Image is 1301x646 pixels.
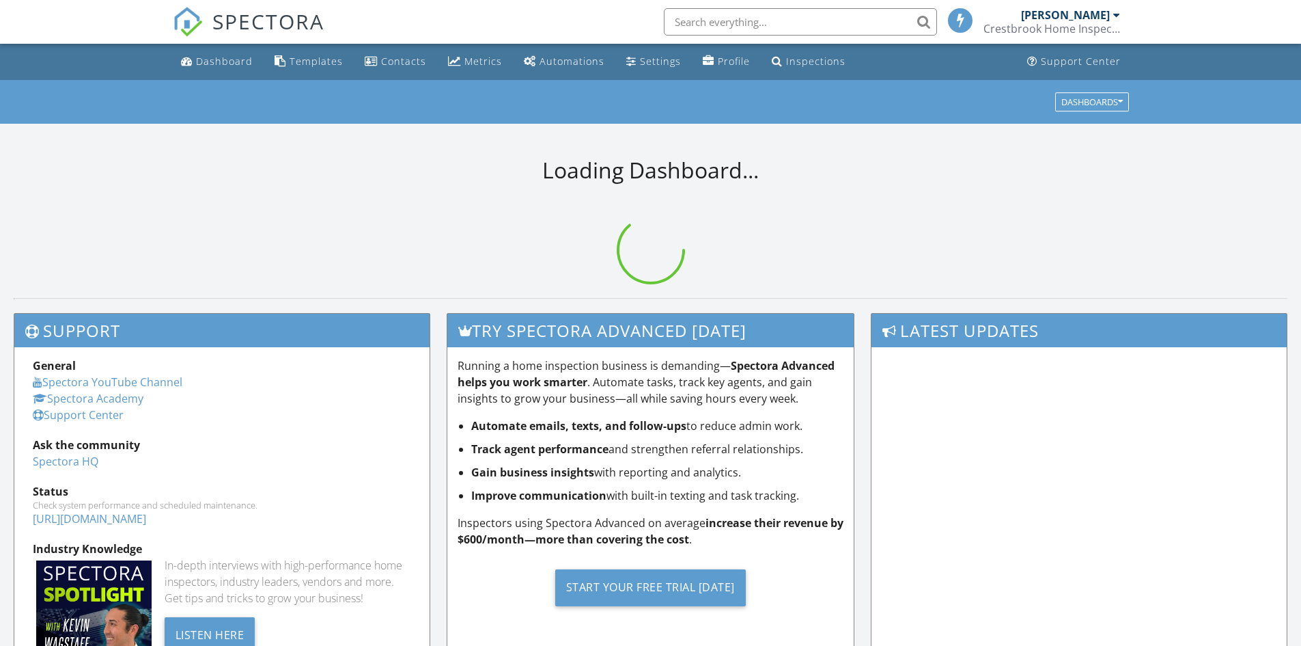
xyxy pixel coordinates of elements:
[165,557,411,606] div: In-depth interviews with high-performance home inspectors, industry leaders, vendors and more. Ge...
[33,391,143,406] a: Spectora Academy
[196,55,253,68] div: Dashboard
[14,314,430,347] h3: Support
[33,511,146,526] a: [URL][DOMAIN_NAME]
[443,49,507,75] a: Metrics
[212,7,324,36] span: SPECTORA
[33,541,411,557] div: Industry Knowledge
[1055,92,1129,111] button: Dashboards
[33,437,411,453] div: Ask the community
[471,488,606,503] strong: Improve communication
[447,314,854,347] h3: Try spectora advanced [DATE]
[33,483,411,500] div: Status
[173,7,203,37] img: The Best Home Inspection Software - Spectora
[471,487,844,504] li: with built-in texting and task tracking.
[458,515,843,547] strong: increase their revenue by $600/month—more than covering the cost
[173,18,324,47] a: SPECTORA
[1061,97,1123,107] div: Dashboards
[33,454,98,469] a: Spectora HQ
[471,418,686,433] strong: Automate emails, texts, and follow-ups
[983,22,1120,36] div: Crestbrook Home Inspection, PLLC
[471,465,594,480] strong: Gain business insights
[458,358,835,390] strong: Spectora Advanced helps you work smarter
[1022,49,1126,75] a: Support Center
[871,314,1287,347] h3: Latest Updates
[697,49,755,75] a: Company Profile
[165,627,255,642] a: Listen Here
[786,55,845,68] div: Inspections
[1041,55,1121,68] div: Support Center
[33,407,124,422] a: Support Center
[621,49,686,75] a: Settings
[33,358,76,373] strong: General
[458,515,844,548] p: Inspectors using Spectora Advanced on average .
[471,418,844,434] li: to reduce admin work.
[471,441,844,457] li: and strengthen referral relationships.
[555,569,746,606] div: Start Your Free Trial [DATE]
[33,375,182,390] a: Spectora YouTube Channel
[718,55,750,68] div: Profile
[290,55,343,68] div: Templates
[381,55,426,68] div: Contacts
[640,55,681,68] div: Settings
[458,358,844,407] p: Running a home inspection business is demanding— . Automate tasks, track key agents, and gain ins...
[458,558,844,617] a: Start Your Free Trial [DATE]
[359,49,432,75] a: Contacts
[766,49,851,75] a: Inspections
[471,442,608,457] strong: Track agent performance
[471,464,844,481] li: with reporting and analytics.
[464,55,502,68] div: Metrics
[1021,8,1110,22] div: [PERSON_NAME]
[269,49,348,75] a: Templates
[176,49,258,75] a: Dashboard
[33,500,411,511] div: Check system performance and scheduled maintenance.
[664,8,937,36] input: Search everything...
[540,55,604,68] div: Automations
[518,49,610,75] a: Automations (Basic)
